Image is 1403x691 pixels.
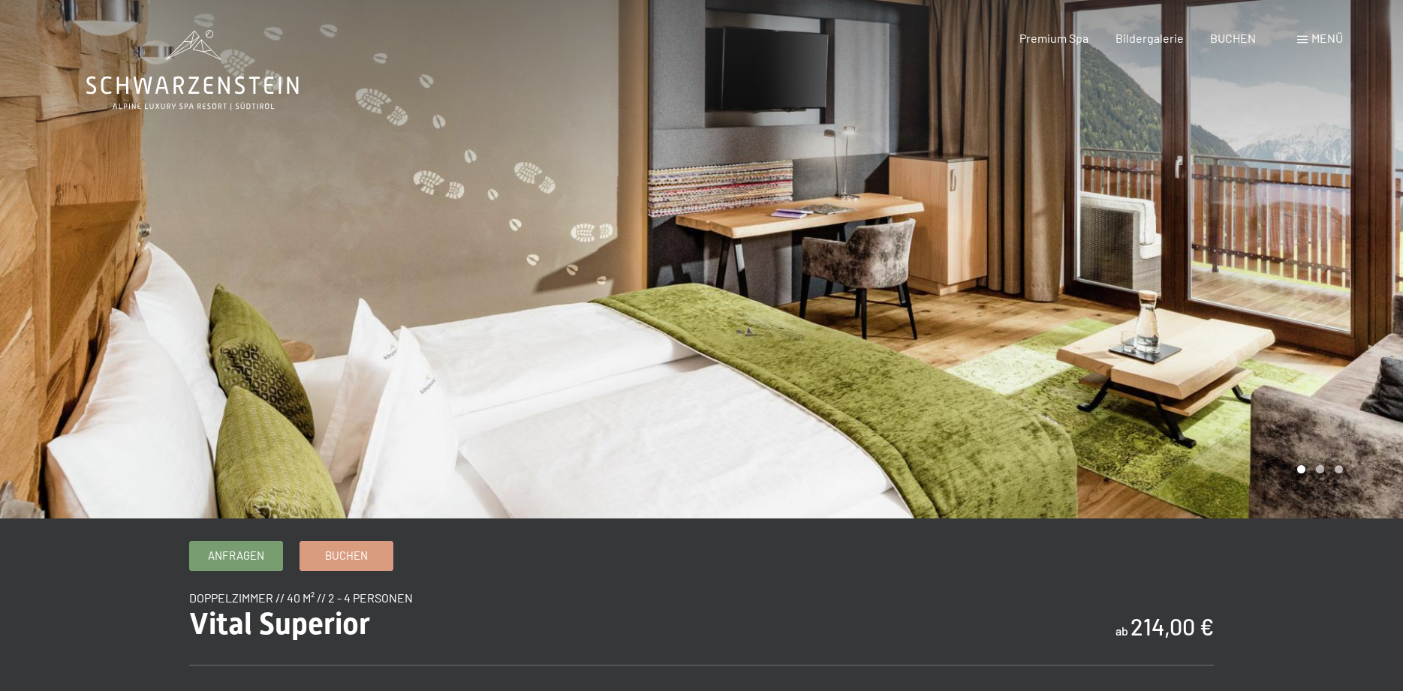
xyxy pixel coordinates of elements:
span: Anfragen [208,548,264,563]
span: Vital Superior [189,606,370,641]
b: 214,00 € [1131,613,1214,640]
span: Doppelzimmer // 40 m² // 2 - 4 Personen [189,590,413,605]
a: Anfragen [190,542,282,570]
a: Premium Spa [1019,31,1088,45]
span: Menü [1311,31,1343,45]
a: Buchen [300,542,393,570]
a: Bildergalerie [1115,31,1184,45]
a: BUCHEN [1210,31,1256,45]
span: Buchen [325,548,368,563]
span: ab [1115,623,1128,638]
